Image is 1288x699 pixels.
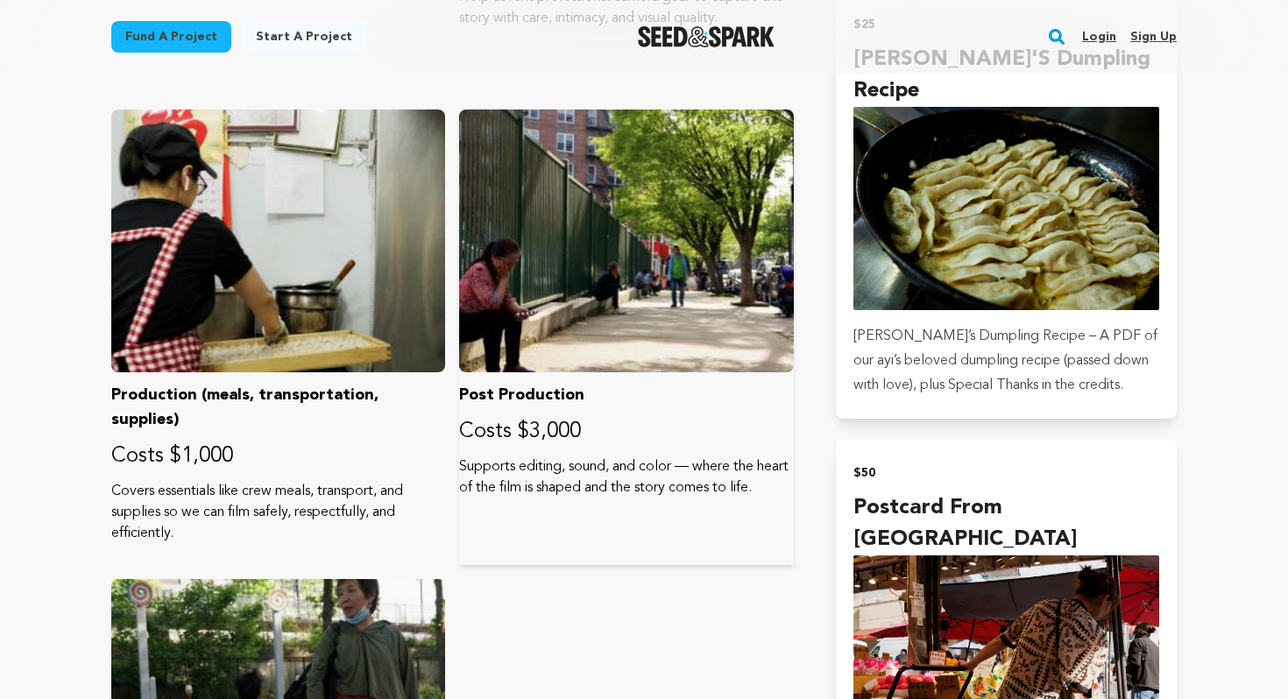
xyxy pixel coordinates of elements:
p: Costs $1,000 [111,442,445,470]
p: Costs $3,000 [459,418,793,446]
p: Post Production [459,383,793,407]
a: Seed&Spark Homepage [638,26,775,47]
p: Supports editing, sound, and color — where the heart of the film is shaped and the story comes to... [459,456,793,498]
a: Sign up [1130,23,1177,51]
h4: Postcard from [GEOGRAPHIC_DATA] [853,492,1159,555]
a: Login [1082,23,1116,51]
a: Start a project [242,21,366,53]
p: Covers essentials like crew meals, transport, and supplies so we can film safely, respectfully, a... [111,481,445,544]
img: incentive [853,107,1159,311]
img: Seed&Spark Logo Dark Mode [638,26,775,47]
a: Fund a project [111,21,231,53]
h2: $50 [853,461,1159,485]
h4: [PERSON_NAME]'s Dumpling Recipe [853,44,1159,107]
p: Production (meals, transportation, supplies) [111,383,445,432]
p: [PERSON_NAME]’s Dumpling Recipe – A PDF of our ayi’s beloved dumpling recipe (passed down with lo... [853,324,1159,398]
